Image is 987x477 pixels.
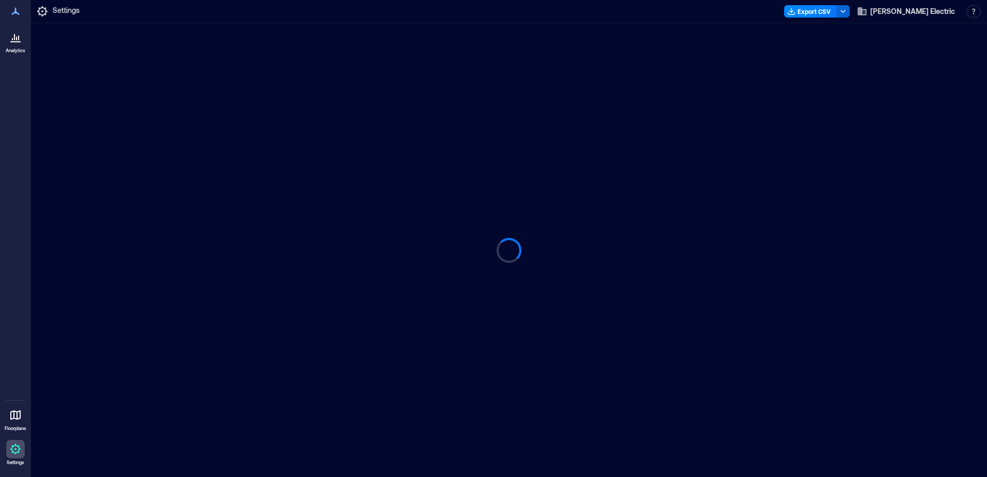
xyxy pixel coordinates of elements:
[2,403,29,435] a: Floorplans
[3,437,28,469] a: Settings
[6,47,25,54] p: Analytics
[3,25,28,57] a: Analytics
[53,5,79,18] p: Settings
[7,459,24,466] p: Settings
[5,425,26,432] p: Floorplans
[784,5,837,18] button: Export CSV
[870,6,955,17] span: [PERSON_NAME] Electric
[854,3,958,20] button: [PERSON_NAME] Electric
